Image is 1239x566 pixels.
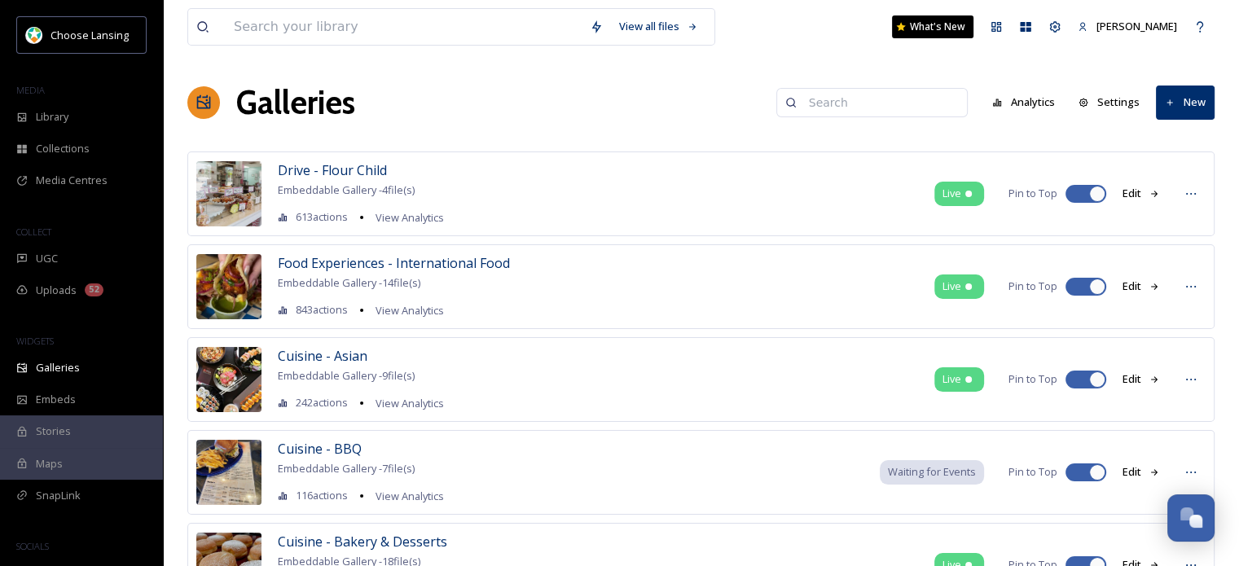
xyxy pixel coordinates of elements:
img: a67a5d78-8d6e-4623-aafa-37796b7563c3.jpg [196,161,261,226]
span: Embeddable Gallery - 9 file(s) [278,368,415,383]
span: WIDGETS [16,335,54,347]
span: View Analytics [376,210,444,225]
img: 64309746-7e62-485d-a096-eeecd8486ddc.jpg [196,347,261,412]
span: Library [36,109,68,125]
span: View Analytics [376,303,444,318]
a: View Analytics [367,486,444,506]
a: View all files [611,11,706,42]
span: MEDIA [16,84,45,96]
span: 242 actions [296,395,348,410]
img: logo.jpeg [26,27,42,43]
span: Media Centres [36,173,108,188]
a: [PERSON_NAME] [1070,11,1185,42]
span: Cuisine - BBQ [278,440,362,458]
span: 116 actions [296,488,348,503]
a: View Analytics [367,393,444,413]
span: Embeddable Gallery - 4 file(s) [278,182,415,197]
span: Embeddable Gallery - 14 file(s) [278,275,420,290]
span: Uploads [36,283,77,298]
span: Live [942,186,961,201]
button: Edit [1114,456,1168,488]
span: UGC [36,251,58,266]
span: Live [942,279,961,294]
span: Pin to Top [1008,279,1057,294]
span: SOCIALS [16,540,49,552]
span: Embeddable Gallery - 7 file(s) [278,461,415,476]
span: Collections [36,141,90,156]
a: Analytics [984,86,1071,118]
span: Cuisine - Asian [278,347,367,365]
span: Embeds [36,392,76,407]
button: Settings [1070,86,1148,118]
div: 52 [85,283,103,296]
button: Edit [1114,178,1168,209]
span: Pin to Top [1008,371,1057,387]
a: View Analytics [367,301,444,320]
a: Settings [1070,86,1156,118]
span: Waiting for Events [888,464,976,480]
span: SnapLink [36,488,81,503]
span: Drive - Flour Child [278,161,387,179]
span: Pin to Top [1008,186,1057,201]
span: View Analytics [376,396,444,410]
button: Edit [1114,363,1168,395]
a: What's New [892,15,973,38]
input: Search [801,86,959,119]
span: Stories [36,423,71,439]
button: New [1156,86,1215,119]
a: Galleries [236,78,355,127]
span: 613 actions [296,209,348,225]
a: View Analytics [367,208,444,227]
span: Food Experiences - International Food [278,254,510,272]
span: Cuisine - Bakery & Desserts [278,533,447,551]
button: Analytics [984,86,1063,118]
span: Maps [36,456,63,472]
span: COLLECT [16,226,51,238]
img: d1799639-65f9-46e8-b2fc-524b573a2a98.jpg [196,440,261,505]
span: Pin to Top [1008,464,1057,480]
span: Choose Lansing [51,28,129,42]
input: Search your library [226,9,582,45]
span: 843 actions [296,302,348,318]
button: Edit [1114,270,1168,302]
span: [PERSON_NAME] [1096,19,1177,33]
span: Galleries [36,360,80,375]
img: cecbb798-a18b-4d0c-9a8f-474797b97dd4.jpg [196,254,261,319]
span: View Analytics [376,489,444,503]
button: Open Chat [1167,494,1215,542]
span: Live [942,371,961,387]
